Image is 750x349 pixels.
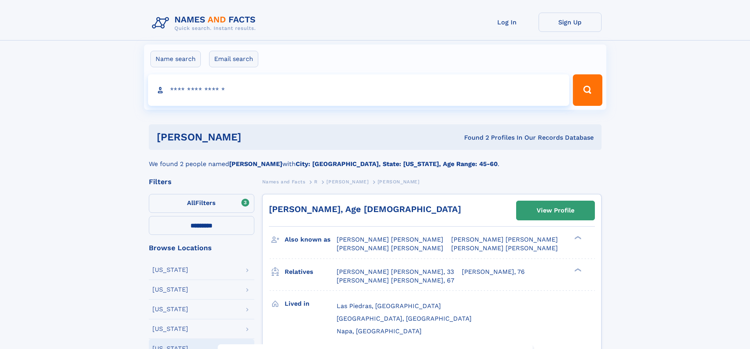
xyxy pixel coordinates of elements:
[337,302,441,310] span: Las Piedras, [GEOGRAPHIC_DATA]
[157,132,353,142] h1: [PERSON_NAME]
[572,235,582,240] div: ❯
[451,244,558,252] span: [PERSON_NAME] [PERSON_NAME]
[337,244,443,252] span: [PERSON_NAME] [PERSON_NAME]
[150,51,201,67] label: Name search
[537,201,574,220] div: View Profile
[149,178,254,185] div: Filters
[476,13,539,32] a: Log In
[229,160,282,168] b: [PERSON_NAME]
[152,286,188,293] div: [US_STATE]
[326,179,369,185] span: [PERSON_NAME]
[285,233,337,246] h3: Also known as
[517,201,594,220] a: View Profile
[262,177,306,187] a: Names and Facts
[149,194,254,213] label: Filters
[353,133,594,142] div: Found 2 Profiles In Our Records Database
[152,306,188,312] div: [US_STATE]
[285,297,337,310] h3: Lived in
[149,150,602,169] div: We found 2 people named with .
[337,315,472,322] span: [GEOGRAPHIC_DATA], [GEOGRAPHIC_DATA]
[337,268,454,276] a: [PERSON_NAME] [PERSON_NAME], 33
[148,74,570,106] input: search input
[378,179,420,185] span: [PERSON_NAME]
[285,265,337,279] h3: Relatives
[326,177,369,187] a: [PERSON_NAME]
[314,177,318,187] a: R
[149,244,254,251] div: Browse Locations
[337,276,454,285] a: [PERSON_NAME] [PERSON_NAME], 67
[209,51,258,67] label: Email search
[269,204,461,214] a: [PERSON_NAME], Age [DEMOGRAPHIC_DATA]
[573,74,602,106] button: Search Button
[152,267,188,273] div: [US_STATE]
[314,179,318,185] span: R
[337,327,422,335] span: Napa, [GEOGRAPHIC_DATA]
[149,13,262,34] img: Logo Names and Facts
[152,326,188,332] div: [US_STATE]
[187,199,195,207] span: All
[451,236,558,243] span: [PERSON_NAME] [PERSON_NAME]
[572,267,582,272] div: ❯
[296,160,498,168] b: City: [GEOGRAPHIC_DATA], State: [US_STATE], Age Range: 45-60
[462,268,525,276] a: [PERSON_NAME], 76
[337,236,443,243] span: [PERSON_NAME] [PERSON_NAME]
[539,13,602,32] a: Sign Up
